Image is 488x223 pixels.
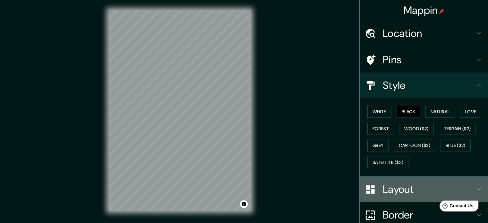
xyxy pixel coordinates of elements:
div: Pins [360,47,488,73]
button: Terrain ($2) [439,123,476,135]
button: Cartoon ($2) [394,140,435,151]
h4: Pins [383,53,475,66]
h4: Style [383,79,475,92]
button: Wood ($2) [399,123,434,135]
h4: Mappin [404,4,444,17]
button: Satellite ($3) [367,157,408,168]
button: Natural [425,106,455,118]
img: pin-icon.png [439,9,444,14]
canvas: Map [109,10,251,211]
h4: Location [383,27,475,40]
button: Forest [367,123,394,135]
iframe: Help widget launcher [431,198,481,216]
h4: Layout [383,183,475,196]
button: Love [460,106,481,118]
div: Layout [360,176,488,202]
button: Black [397,106,421,118]
h4: Border [383,209,475,221]
div: Style [360,73,488,98]
button: Grey [367,140,389,151]
button: Blue ($2) [441,140,471,151]
button: Toggle attribution [240,200,248,208]
div: Location [360,21,488,46]
button: White [367,106,391,118]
